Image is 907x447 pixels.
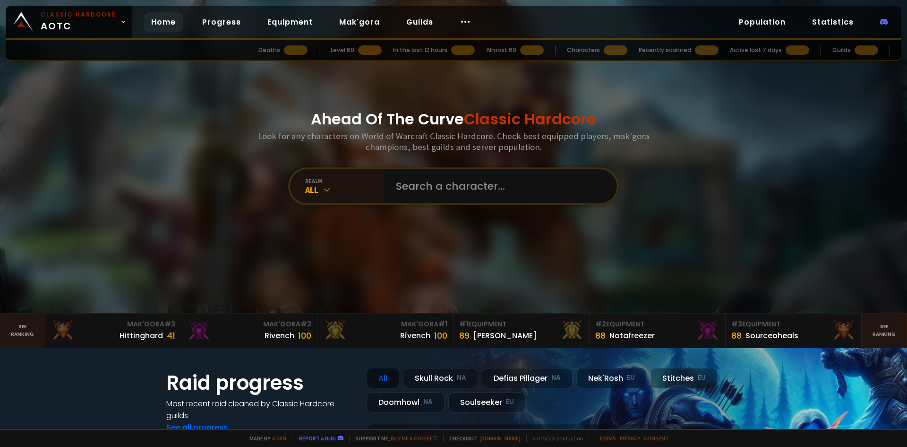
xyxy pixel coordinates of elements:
div: 88 [595,329,606,342]
div: Skull Rock [403,368,478,388]
small: Classic Hardcore [41,10,116,19]
h4: Most recent raid cleaned by Classic Hardcore guilds [166,398,355,421]
span: # 2 [300,319,311,329]
div: Notafreezer [609,330,655,342]
div: Defias Pillager [482,368,573,388]
a: See all progress [166,422,228,433]
span: Support me, [349,435,437,442]
div: Rivench [265,330,294,342]
h3: Look for any characters on World of Warcraft Classic Hardcore. Check best equipped players, mak'g... [254,131,653,152]
div: 100 [298,329,311,342]
div: Equipment [595,319,719,329]
a: Classic HardcoreAOTC [6,6,132,38]
div: Nek'Rosh [576,368,647,388]
a: Consent [644,435,669,442]
input: Search a character... [390,169,606,203]
a: [DOMAIN_NAME] [479,435,521,442]
a: Report a bug [299,435,336,442]
span: Classic Hardcore [464,108,596,130]
small: NA [551,373,561,383]
span: # 3 [164,319,175,329]
a: Mak'Gora#1Rîvench100 [317,314,453,348]
div: 41 [167,329,175,342]
div: Soulseeker [448,392,526,412]
span: # 1 [438,319,447,329]
small: NA [457,373,466,383]
div: 89 [459,329,470,342]
div: Active last 7 days [730,46,782,54]
div: Hittinghard [120,330,163,342]
div: Level 60 [331,46,354,54]
a: #2Equipment88Notafreezer [590,314,726,348]
div: Guilds [832,46,851,54]
div: Mak'Gora [187,319,311,329]
a: #1Equipment89[PERSON_NAME] [453,314,590,348]
div: Almost 60 [486,46,516,54]
a: Seeranking [862,314,907,348]
div: Rîvench [400,330,430,342]
a: Mak'Gora#3Hittinghard41 [45,314,181,348]
span: AOTC [41,10,116,33]
div: Characters [567,46,600,54]
span: # 1 [459,319,468,329]
div: Equipment [731,319,856,329]
small: EU [506,397,514,407]
h1: Raid progress [166,368,355,398]
a: Population [731,12,793,32]
div: Deaths [258,46,280,54]
a: Statistics [804,12,861,32]
a: Terms [599,435,616,442]
span: v. d752d5 - production [526,435,583,442]
a: Privacy [620,435,640,442]
small: NA [423,397,433,407]
h1: Ahead Of The Curve [311,108,596,131]
a: Home [144,12,183,32]
a: Mak'gora [332,12,387,32]
a: a fan [272,435,286,442]
span: # 2 [595,319,606,329]
div: Mak'Gora [51,319,175,329]
a: Guilds [399,12,441,32]
small: EU [698,373,706,383]
a: Mak'Gora#2Rivench100 [181,314,317,348]
div: All [367,368,399,388]
a: Equipment [260,12,320,32]
span: Made by [244,435,286,442]
div: Equipment [459,319,583,329]
a: Buy me a coffee [391,435,437,442]
span: Checkout [443,435,521,442]
div: realm [305,177,385,184]
a: #3Equipment88Sourceoheals [726,314,862,348]
a: Progress [195,12,248,32]
div: Mak'Gora [323,319,447,329]
small: EU [627,373,635,383]
div: 88 [731,329,742,342]
div: Stitches [650,368,718,388]
div: [PERSON_NAME] [473,330,537,342]
span: # 3 [731,319,742,329]
div: In the last 12 hours [393,46,447,54]
div: Sourceoheals [745,330,798,342]
div: Recently scanned [639,46,691,54]
div: Doomhowl [367,392,445,412]
div: 100 [434,329,447,342]
div: All [305,184,385,195]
